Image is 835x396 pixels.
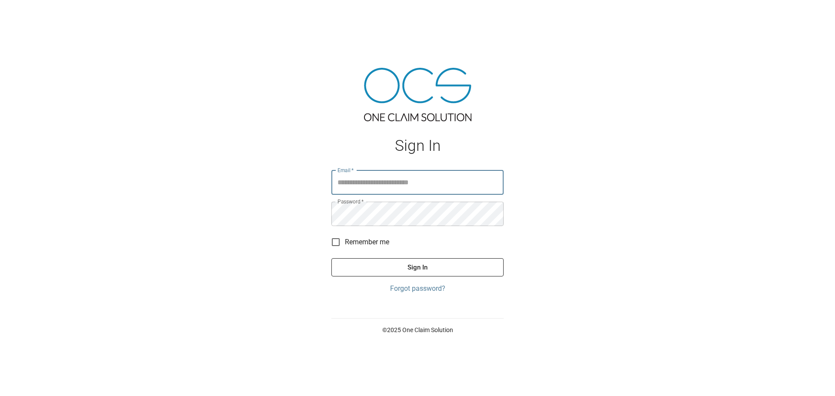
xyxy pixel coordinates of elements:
img: ocs-logo-white-transparent.png [10,5,45,23]
label: Password [337,198,364,205]
p: © 2025 One Claim Solution [331,326,504,334]
img: ocs-logo-tra.png [364,68,471,121]
h1: Sign In [331,137,504,155]
span: Remember me [345,237,389,247]
label: Email [337,166,354,174]
a: Forgot password? [331,283,504,294]
button: Sign In [331,258,504,276]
